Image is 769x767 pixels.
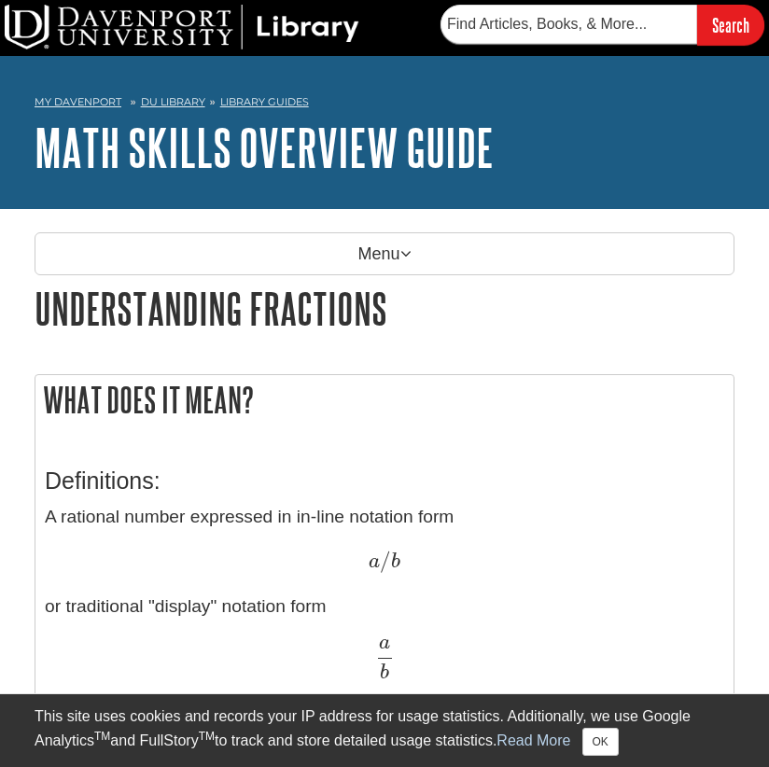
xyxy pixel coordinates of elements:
a: Math Skills Overview Guide [35,119,494,176]
span: a [369,551,380,572]
div: This site uses cookies and records your IP address for usage statistics. Additionally, we use Goo... [35,705,734,756]
span: a [379,633,390,653]
a: Library Guides [220,95,309,108]
span: / [380,548,391,573]
h2: What does it mean? [35,375,734,425]
a: Read More [496,732,570,748]
sup: TM [94,730,110,743]
img: DU Library [5,5,359,49]
p: Menu [35,232,734,275]
span: b [380,662,389,683]
a: DU Library [141,95,205,108]
h1: Understanding Fractions [35,285,734,332]
sup: TM [199,730,215,743]
input: Search [697,5,764,45]
p: A rational number expressed in in-line notation form or traditional "display" notation form where... [45,504,724,724]
nav: breadcrumb [35,90,734,119]
input: Find Articles, Books, & More... [440,5,697,44]
form: Searches DU Library's articles, books, and more [440,5,764,45]
button: Close [582,728,619,756]
h3: Definitions: [45,467,724,495]
span: b [391,551,400,572]
a: My Davenport [35,94,121,110]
